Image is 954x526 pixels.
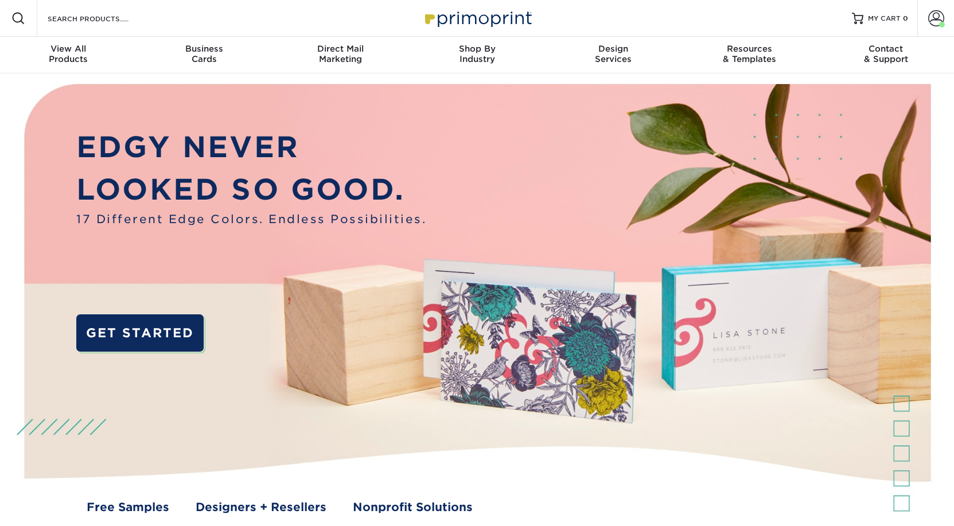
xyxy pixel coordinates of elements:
[137,44,273,64] div: Cards
[137,37,273,73] a: BusinessCards
[409,44,546,64] div: Industry
[76,211,426,228] span: 17 Different Edge Colors. Endless Possibilities.
[272,44,409,64] div: Marketing
[682,44,818,54] span: Resources
[76,168,426,211] p: LOOKED SO GOOD.
[46,11,158,25] input: SEARCH PRODUCTS.....
[545,44,682,54] span: Design
[817,37,954,73] a: Contact& Support
[87,499,169,516] a: Free Samples
[272,44,409,54] span: Direct Mail
[903,14,908,22] span: 0
[76,314,204,352] a: GET STARTED
[545,37,682,73] a: DesignServices
[137,44,273,54] span: Business
[817,44,954,64] div: & Support
[409,44,546,54] span: Shop By
[353,499,473,516] a: Nonprofit Solutions
[868,14,901,24] span: MY CART
[76,126,426,169] p: EDGY NEVER
[545,44,682,64] div: Services
[272,37,409,73] a: Direct MailMarketing
[409,37,546,73] a: Shop ByIndustry
[682,37,818,73] a: Resources& Templates
[420,6,535,30] img: Primoprint
[817,44,954,54] span: Contact
[196,499,326,516] a: Designers + Resellers
[682,44,818,64] div: & Templates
